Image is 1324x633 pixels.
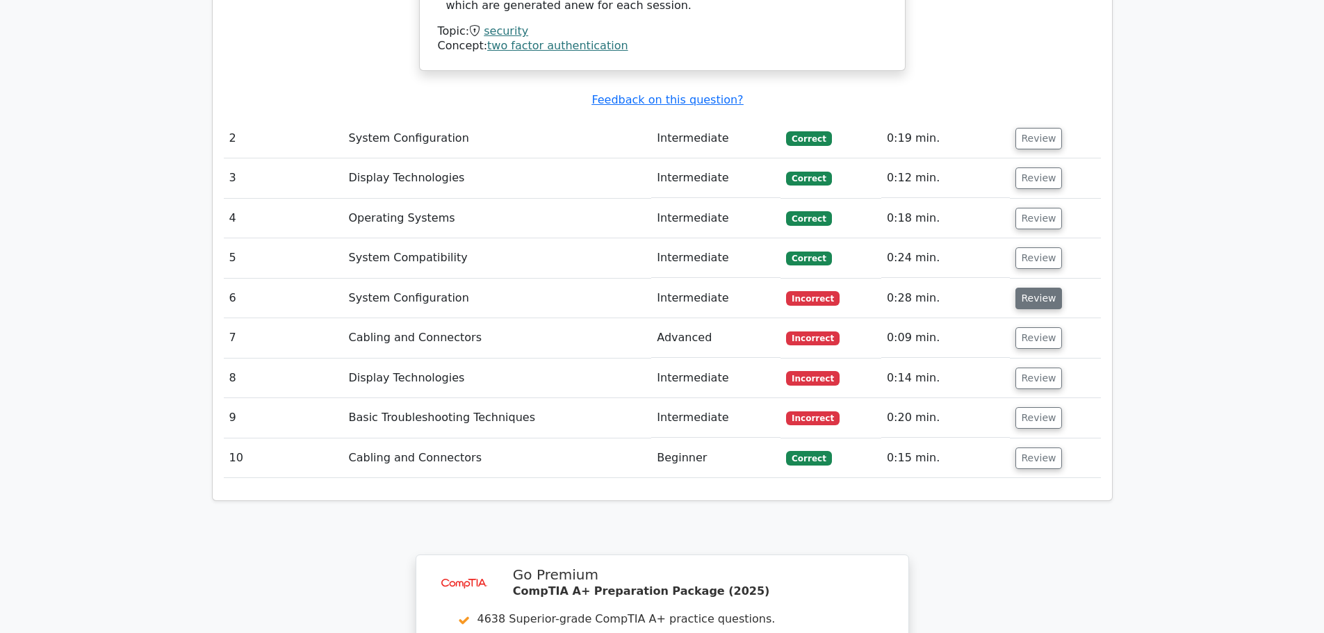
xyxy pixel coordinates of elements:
[651,238,780,278] td: Intermediate
[881,279,1010,318] td: 0:28 min.
[786,371,840,385] span: Incorrect
[1015,128,1063,149] button: Review
[487,39,628,52] a: two factor authentication
[224,158,343,198] td: 3
[786,172,831,186] span: Correct
[343,158,652,198] td: Display Technologies
[881,119,1010,158] td: 0:19 min.
[438,39,887,54] div: Concept:
[343,238,652,278] td: System Compatibility
[881,238,1010,278] td: 0:24 min.
[651,438,780,478] td: Beginner
[651,158,780,198] td: Intermediate
[881,318,1010,358] td: 0:09 min.
[1015,247,1063,269] button: Review
[1015,447,1063,469] button: Review
[651,318,780,358] td: Advanced
[1015,368,1063,389] button: Review
[881,438,1010,478] td: 0:15 min.
[224,199,343,238] td: 4
[881,359,1010,398] td: 0:14 min.
[224,238,343,278] td: 5
[591,93,743,106] a: Feedback on this question?
[343,119,652,158] td: System Configuration
[484,24,528,38] a: security
[786,131,831,145] span: Correct
[343,318,652,358] td: Cabling and Connectors
[651,279,780,318] td: Intermediate
[786,331,840,345] span: Incorrect
[224,359,343,398] td: 8
[1015,288,1063,309] button: Review
[786,211,831,225] span: Correct
[1015,167,1063,189] button: Review
[881,158,1010,198] td: 0:12 min.
[1015,407,1063,429] button: Review
[224,279,343,318] td: 6
[651,359,780,398] td: Intermediate
[343,279,652,318] td: System Configuration
[651,199,780,238] td: Intermediate
[1015,327,1063,349] button: Review
[651,119,780,158] td: Intermediate
[224,398,343,438] td: 9
[881,398,1010,438] td: 0:20 min.
[1015,208,1063,229] button: Review
[343,398,652,438] td: Basic Troubleshooting Techniques
[438,24,887,39] div: Topic:
[224,438,343,478] td: 10
[786,291,840,305] span: Incorrect
[651,398,780,438] td: Intermediate
[343,438,652,478] td: Cabling and Connectors
[786,411,840,425] span: Incorrect
[786,252,831,265] span: Correct
[343,199,652,238] td: Operating Systems
[224,119,343,158] td: 2
[343,359,652,398] td: Display Technologies
[786,451,831,465] span: Correct
[224,318,343,358] td: 7
[881,199,1010,238] td: 0:18 min.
